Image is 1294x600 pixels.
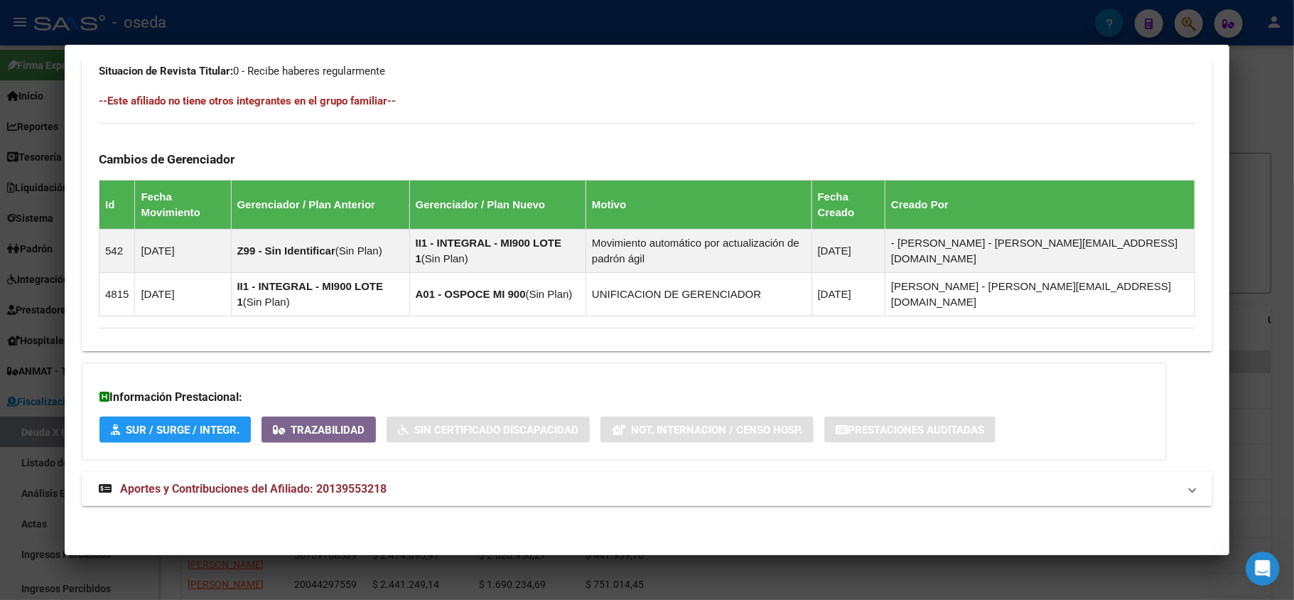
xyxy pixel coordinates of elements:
td: UNIFICACION DE GERENCIADOR [586,272,812,316]
th: Gerenciador / Plan Nuevo [409,180,586,229]
strong: Z99 - Sin Identificar [237,245,335,257]
td: [DATE] [812,229,885,272]
span: 0 - Recibe haberes regularmente [99,65,385,77]
td: [PERSON_NAME] - [PERSON_NAME][EMAIL_ADDRESS][DOMAIN_NAME] [885,272,1195,316]
strong: Tipo Beneficiario Titular: [99,49,217,62]
td: [DATE] [135,272,231,316]
td: ( ) [409,272,586,316]
th: Creado Por [885,180,1195,229]
td: Movimiento automático por actualización de padrón ágil [586,229,812,272]
iframe: Intercom live chat [1246,552,1280,586]
strong: A01 - OSPOCE MI 900 [416,288,526,300]
button: SUR / SURGE / INTEGR. [99,417,251,443]
th: Fecha Creado [812,180,885,229]
button: Trazabilidad [262,417,376,443]
th: Gerenciador / Plan Anterior [231,180,409,229]
th: Id [99,180,135,229]
h3: Cambios de Gerenciador [99,151,1195,167]
span: Not. Internacion / Censo Hosp. [631,424,802,436]
strong: II1 - INTEGRAL - MI900 LOTE 1 [416,237,562,264]
span: Prestaciones Auditadas [848,424,984,436]
h4: --Este afiliado no tiene otros integrantes en el grupo familiar-- [99,93,1195,109]
td: [DATE] [812,272,885,316]
mat-expansion-panel-header: Aportes y Contribuciones del Afiliado: 20139553218 [82,472,1212,506]
td: 542 [99,229,135,272]
span: Sin Certificado Discapacidad [414,424,578,436]
span: Sin Plan [425,252,465,264]
button: Not. Internacion / Censo Hosp. [600,417,814,443]
span: SUR / SURGE / INTEGR. [126,424,239,436]
span: Aportes y Contribuciones del Afiliado: 20139553218 [120,482,387,495]
td: [DATE] [135,229,231,272]
td: 4815 [99,272,135,316]
span: Sin Plan [247,296,286,308]
span: 00 - RELACION DE DEPENDENCIA [99,49,379,62]
button: Sin Certificado Discapacidad [387,417,590,443]
span: Sin Plan [339,245,379,257]
td: ( ) [231,272,409,316]
span: Trazabilidad [291,424,365,436]
th: Fecha Movimiento [135,180,231,229]
td: - [PERSON_NAME] - [PERSON_NAME][EMAIL_ADDRESS][DOMAIN_NAME] [885,229,1195,272]
h3: Información Prestacional: [99,389,1149,406]
th: Motivo [586,180,812,229]
span: Sin Plan [529,288,569,300]
button: Prestaciones Auditadas [824,417,996,443]
td: ( ) [231,229,409,272]
strong: Situacion de Revista Titular: [99,65,233,77]
strong: II1 - INTEGRAL - MI900 LOTE 1 [237,280,384,308]
td: ( ) [409,229,586,272]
